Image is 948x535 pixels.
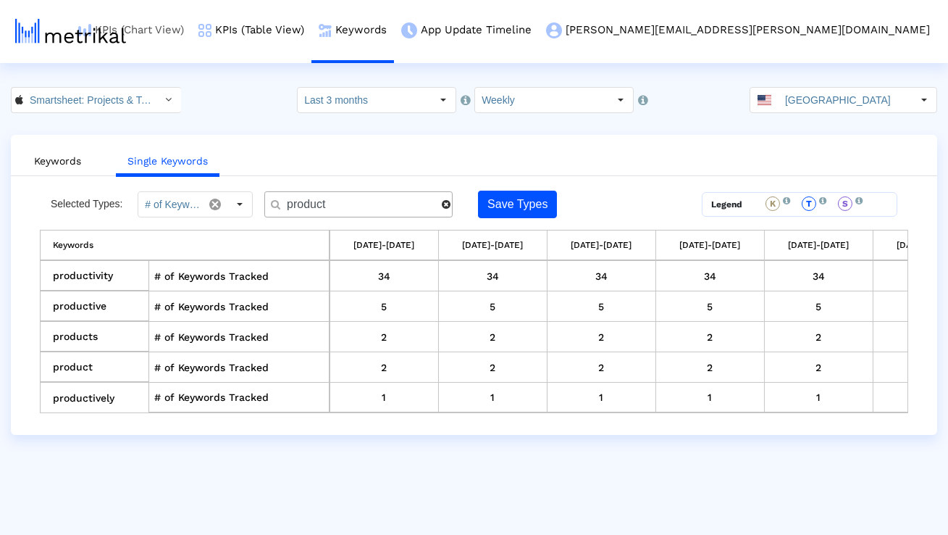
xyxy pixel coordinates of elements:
div: Select [227,192,252,217]
td: 5 [548,291,656,322]
div: K [765,196,780,211]
input: Search [277,197,442,212]
th: [DATE]-[DATE] [439,231,548,261]
img: keywords.png [319,24,332,37]
img: kpi-table-menu-icon.png [198,24,211,37]
td: 2 [548,352,656,383]
td: 2 [548,322,656,352]
div: T [802,196,816,211]
td: 2 [656,352,765,383]
td: productivity [41,261,149,291]
td: 5 [765,291,873,322]
td: 34 [656,261,765,291]
td: 5 [656,291,765,322]
td: 2 [330,322,439,352]
td: 2 [330,352,439,383]
td: 1 [548,383,656,412]
td: 5 [439,291,548,322]
td: 34 [548,261,656,291]
a: Keywords [22,148,93,175]
img: metrical-logo-light.png [15,19,126,43]
td: 1 [765,383,873,412]
div: Select [608,88,633,112]
td: 2 [439,352,548,383]
img: app-update-menu-icon.png [401,22,417,38]
td: # of Keywords Tracked [149,383,330,412]
td: 34 [439,261,548,291]
th: [DATE]-[DATE] [548,231,656,261]
div: S [838,196,852,211]
th: Keywords [41,231,330,261]
td: 34 [330,261,439,291]
td: 34 [765,261,873,291]
td: 1 [439,383,548,412]
td: 2 [656,322,765,352]
div: Select [431,88,456,112]
td: # of Keywords Tracked [149,322,330,352]
td: 2 [765,352,873,383]
td: Legend [702,193,756,216]
td: productive [41,291,149,322]
a: Single Keywords [116,148,219,177]
td: # of Keywords Tracked [149,261,330,291]
td: product [41,352,149,383]
td: 2 [439,322,548,352]
td: 1 [656,383,765,412]
th: [DATE]-[DATE] [656,231,765,261]
th: [DATE]-[DATE] [330,231,439,261]
td: 2 [765,322,873,352]
div: Select [156,88,181,112]
td: # of Keywords Tracked [149,291,330,322]
td: productively [41,383,149,412]
div: Select [912,88,936,112]
th: [DATE]-[DATE] [765,231,873,261]
td: products [41,322,149,352]
button: Save Types [478,191,557,218]
td: 1 [330,383,439,412]
td: 5 [330,291,439,322]
div: Selected Types: [51,191,138,217]
img: my-account-menu-icon.png [546,22,562,38]
td: # of Keywords Tracked [149,352,330,383]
